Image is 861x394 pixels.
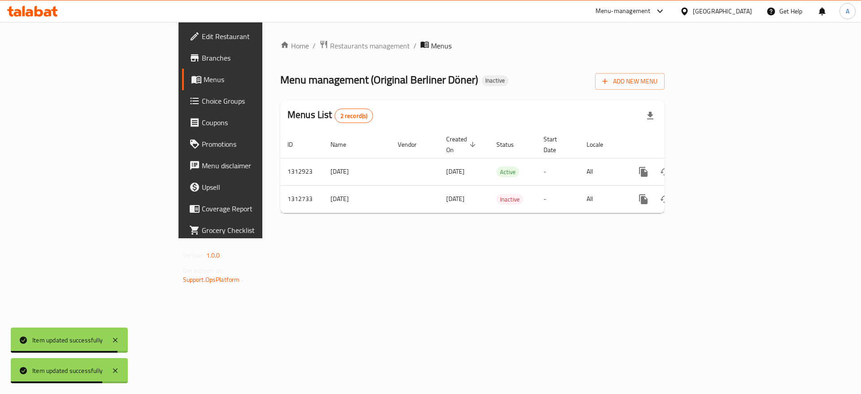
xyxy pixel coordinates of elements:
[182,198,322,219] a: Coverage Report
[544,134,569,155] span: Start Date
[633,188,654,210] button: more
[182,176,322,198] a: Upsell
[846,6,849,16] span: A
[330,139,358,150] span: Name
[202,53,315,63] span: Branches
[202,117,315,128] span: Coupons
[633,161,654,183] button: more
[319,40,410,52] a: Restaurants management
[280,131,726,213] table: enhanced table
[587,139,615,150] span: Locale
[204,74,315,85] span: Menus
[398,139,428,150] span: Vendor
[182,69,322,90] a: Menus
[496,166,519,177] div: Active
[446,193,465,205] span: [DATE]
[496,139,526,150] span: Status
[32,366,103,376] div: Item updated successfully
[482,77,509,84] span: Inactive
[536,158,579,185] td: -
[183,250,205,261] span: Version:
[280,40,665,52] nav: breadcrumb
[579,158,626,185] td: All
[595,73,665,90] button: Add New Menu
[182,47,322,69] a: Branches
[596,6,651,17] div: Menu-management
[431,40,452,51] span: Menus
[280,70,478,90] span: Menu management ( Original Berliner Döner )
[202,203,315,214] span: Coverage Report
[182,219,322,241] a: Grocery Checklist
[626,131,726,158] th: Actions
[639,105,661,127] div: Export file
[323,158,391,185] td: [DATE]
[287,139,304,150] span: ID
[202,225,315,236] span: Grocery Checklist
[183,265,224,276] span: Get support on:
[413,40,417,51] li: /
[654,188,676,210] button: Change Status
[206,250,220,261] span: 1.0.0
[202,182,315,193] span: Upsell
[536,185,579,213] td: -
[287,108,373,123] h2: Menus List
[182,133,322,155] a: Promotions
[182,112,322,133] a: Coupons
[202,96,315,106] span: Choice Groups
[482,75,509,86] div: Inactive
[183,274,240,285] a: Support.OpsPlatform
[602,76,657,87] span: Add New Menu
[182,26,322,47] a: Edit Restaurant
[693,6,752,16] div: [GEOGRAPHIC_DATA]
[335,109,374,123] div: Total records count
[335,112,373,120] span: 2 record(s)
[202,160,315,171] span: Menu disclaimer
[446,166,465,177] span: [DATE]
[202,139,315,149] span: Promotions
[496,167,519,177] span: Active
[323,185,391,213] td: [DATE]
[182,90,322,112] a: Choice Groups
[330,40,410,51] span: Restaurants management
[654,161,676,183] button: Change Status
[496,194,523,205] span: Inactive
[182,155,322,176] a: Menu disclaimer
[579,185,626,213] td: All
[202,31,315,42] span: Edit Restaurant
[446,134,478,155] span: Created On
[32,335,103,345] div: Item updated successfully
